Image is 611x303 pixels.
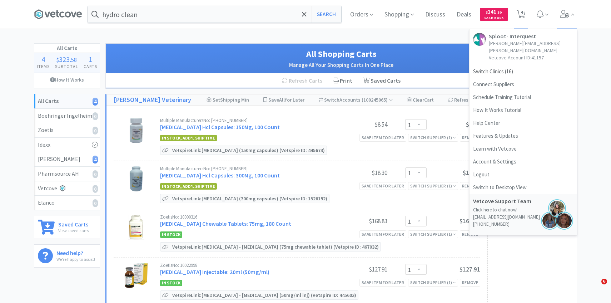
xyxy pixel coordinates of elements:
i: 0 [93,127,98,135]
div: Remove [460,230,480,238]
div: Switch Supplier ( 1 ) [410,182,456,189]
i: 0 [93,185,98,193]
a: 4 [514,12,528,19]
span: 58 [71,56,77,63]
div: Accounts [319,94,393,105]
div: Refresh [448,94,481,105]
a: Saved Carts [358,73,406,88]
span: In stock, add'l ship time [160,183,217,190]
div: Save item for later [359,230,406,238]
div: $168.83 [334,217,387,225]
div: [PERSON_NAME] [38,155,96,164]
a: Boehringer Ingelheim0 [34,109,100,123]
img: c23cfed51eef4910bade3df9e5656485_55384.jpeg [124,215,149,240]
div: Switch Supplier ( 1 ) [410,279,456,286]
span: In stock, add'l ship time [160,135,217,141]
div: Zoetis [38,126,96,135]
img: hannah.png [548,199,566,217]
span: $18.30 [463,169,480,177]
a: Schedule Training Tutorial [470,91,577,104]
div: Shipping Min [207,94,249,105]
i: 0 [93,170,98,178]
h1: All Carts [34,44,100,53]
h4: Carts [81,63,100,70]
strong: All Carts [38,97,59,104]
h4: Subtotal [53,63,81,70]
a: Help Center [470,117,577,129]
div: Remove [460,134,480,141]
a: Learn with Vetcove [470,142,577,155]
div: Idexx [38,140,96,150]
span: Switch Clinics ( 16 ) [470,65,577,78]
i: 4 [93,98,98,106]
a: [MEDICAL_DATA] Hcl Capsules: 300Mg, 100 Count [160,172,280,179]
a: $141.30Cash Back [480,5,508,24]
div: Vetcove [38,184,96,193]
input: Search by item, sku, manufacturer, ingredient, size... [88,6,341,23]
span: . 30 [496,10,502,15]
h5: Vetcove Support Team [473,198,545,205]
p: [PHONE_NUMBER] [473,221,573,228]
a: [PERSON_NAME] Veterinary [114,95,191,105]
div: Save item for later [359,279,406,286]
span: All [279,97,285,103]
span: $127.91 [460,265,480,273]
h6: Saved Carts [58,220,89,227]
p: [EMAIL_ADDRESS][DOMAIN_NAME] [473,214,573,221]
span: In Stock [160,231,182,238]
i: 0 [93,199,98,207]
div: Switch Supplier ( 1 ) [410,231,456,238]
a: [PERSON_NAME]4 [34,152,100,167]
a: Pharmsource AH0 [34,167,100,181]
p: View saved carts [58,227,89,234]
a: Switch to Desktop View [470,181,577,194]
span: In Stock [160,280,182,286]
span: ( 100245065 ) [361,97,393,103]
p: Vetspire Link: [MEDICAL_DATA] (150mg capsules) (Vetspire ID: 445673) [170,146,327,155]
div: Zoetis No: 10022998 [160,263,334,268]
span: Cash Back [484,16,504,21]
a: All Carts4 [34,94,100,109]
a: Deals [454,11,474,18]
a: How It Works [34,73,100,87]
div: $18.30 [334,168,387,177]
p: We're happy to assist! [56,256,95,263]
span: Save for Later [268,97,304,103]
a: Features & Updates [470,129,577,142]
span: Set [213,97,220,103]
iframe: Intercom live chat [587,279,604,296]
div: Save item for later [359,134,406,141]
div: Clear [407,94,434,105]
img: ksen.png [541,212,559,230]
i: 0 [93,112,98,120]
div: Multiple Manufacturers No: [PHONE_NUMBER] [160,118,334,123]
span: Switch [324,97,339,103]
a: Saved CartsView saved carts [34,216,100,239]
img: aabdd09a8a494d55ad89555508c43c16_394185.jpeg [124,118,149,143]
a: [MEDICAL_DATA] Hcl Capsules: 150Mg, 100 Count [160,123,280,131]
div: Remove [460,279,480,286]
div: Elanco [38,198,96,207]
a: Sploot- Interquest[PERSON_NAME][EMAIL_ADDRESS][PERSON_NAME][DOMAIN_NAME]Vetcove Account ID:41157 [470,29,577,65]
span: 1 [89,55,92,64]
div: Switch Supplier ( 1 ) [410,134,456,141]
div: Pharmsource AH [38,169,96,179]
div: Remove [460,182,480,190]
a: [MEDICAL_DATA] Injectable: 20ml (50mg/ml) [160,268,269,275]
h4: Items [34,63,53,70]
span: 323 [59,55,70,64]
span: 6 [601,279,607,284]
h6: Need help? [56,248,95,256]
a: Logout [470,168,577,181]
a: [MEDICAL_DATA] Chewable Tablets: 75mg, 180 Count [160,220,291,227]
div: $8.54 [334,120,387,129]
p: Vetspire Link: [MEDICAL_DATA] (300mg capsules) (Vetspire ID: 1526192) [170,194,329,203]
span: Cart [424,97,434,103]
span: $ [486,10,488,15]
div: . [53,56,81,63]
div: Boehringer Ingelheim [38,111,96,121]
span: $8.54 [466,121,480,128]
span: 4 [41,55,45,64]
button: Search [312,6,341,23]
